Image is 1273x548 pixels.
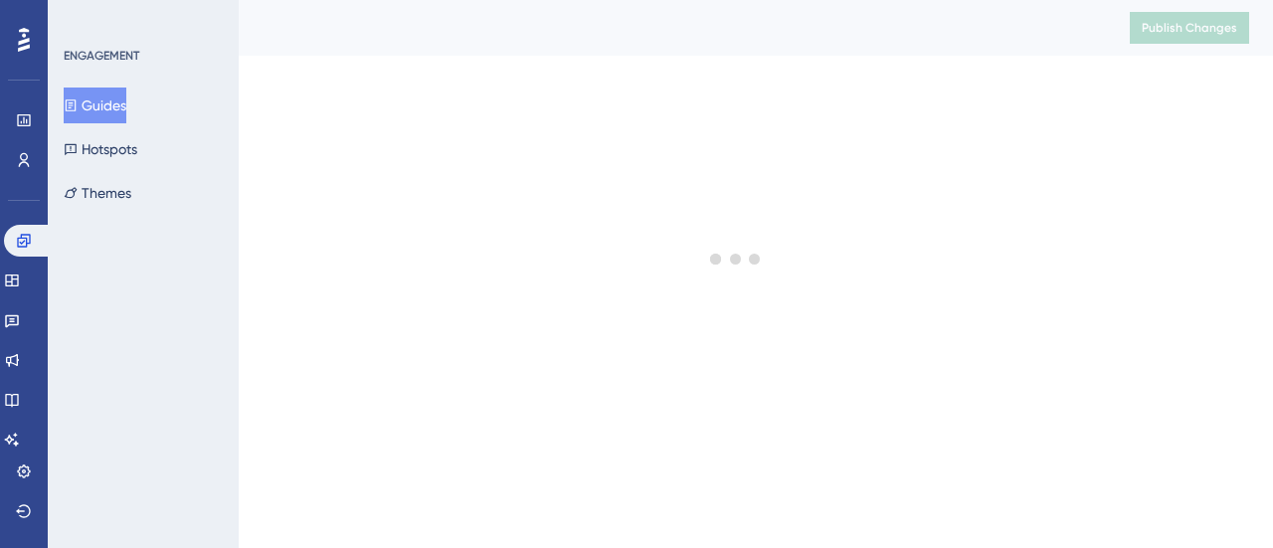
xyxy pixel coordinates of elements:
[1130,12,1249,44] button: Publish Changes
[64,48,139,64] div: ENGAGEMENT
[64,131,137,167] button: Hotspots
[64,88,126,123] button: Guides
[64,175,131,211] button: Themes
[1142,20,1237,36] span: Publish Changes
